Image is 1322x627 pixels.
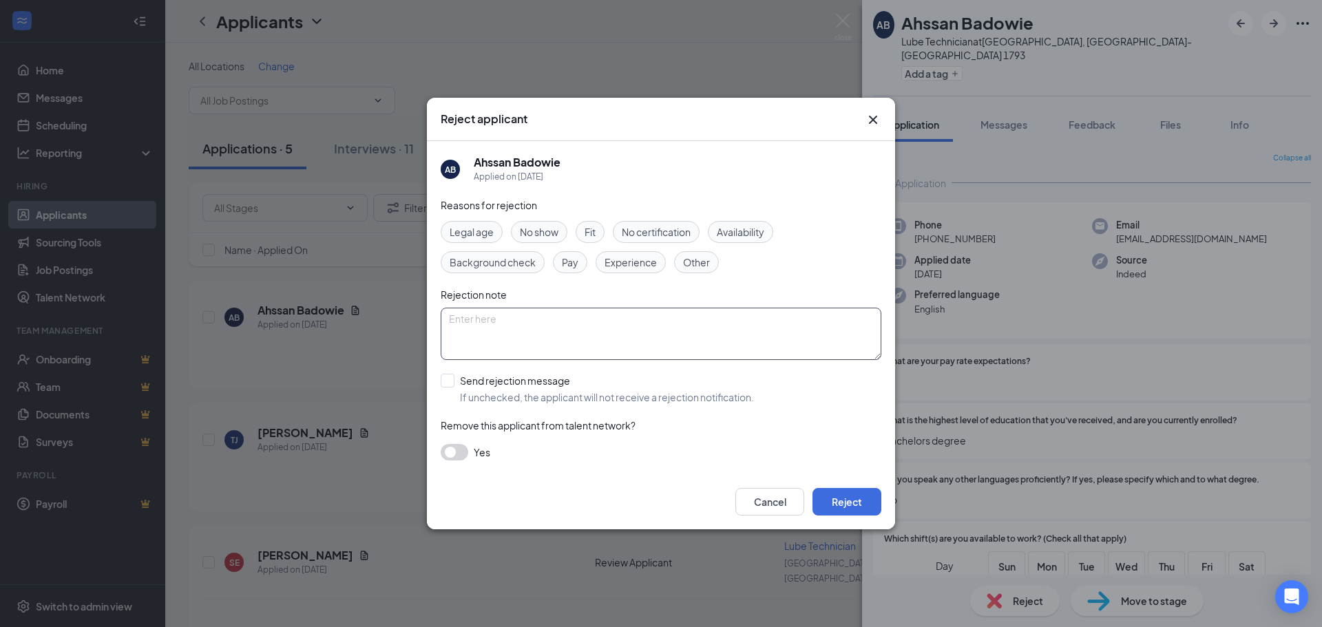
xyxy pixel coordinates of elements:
[474,444,490,460] span: Yes
[622,224,691,240] span: No certification
[812,488,881,516] button: Reject
[474,155,560,170] h5: Ahssan Badowie
[441,199,537,211] span: Reasons for rejection
[735,488,804,516] button: Cancel
[474,170,560,184] div: Applied on [DATE]
[717,224,764,240] span: Availability
[441,111,527,127] h3: Reject applicant
[450,255,536,270] span: Background check
[441,288,507,301] span: Rejection note
[605,255,657,270] span: Experience
[585,224,596,240] span: Fit
[1275,580,1308,613] div: Open Intercom Messenger
[865,111,881,128] svg: Cross
[520,224,558,240] span: No show
[445,164,456,176] div: AB
[450,224,494,240] span: Legal age
[441,419,636,432] span: Remove this applicant from talent network?
[683,255,710,270] span: Other
[562,255,578,270] span: Pay
[865,111,881,128] button: Close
